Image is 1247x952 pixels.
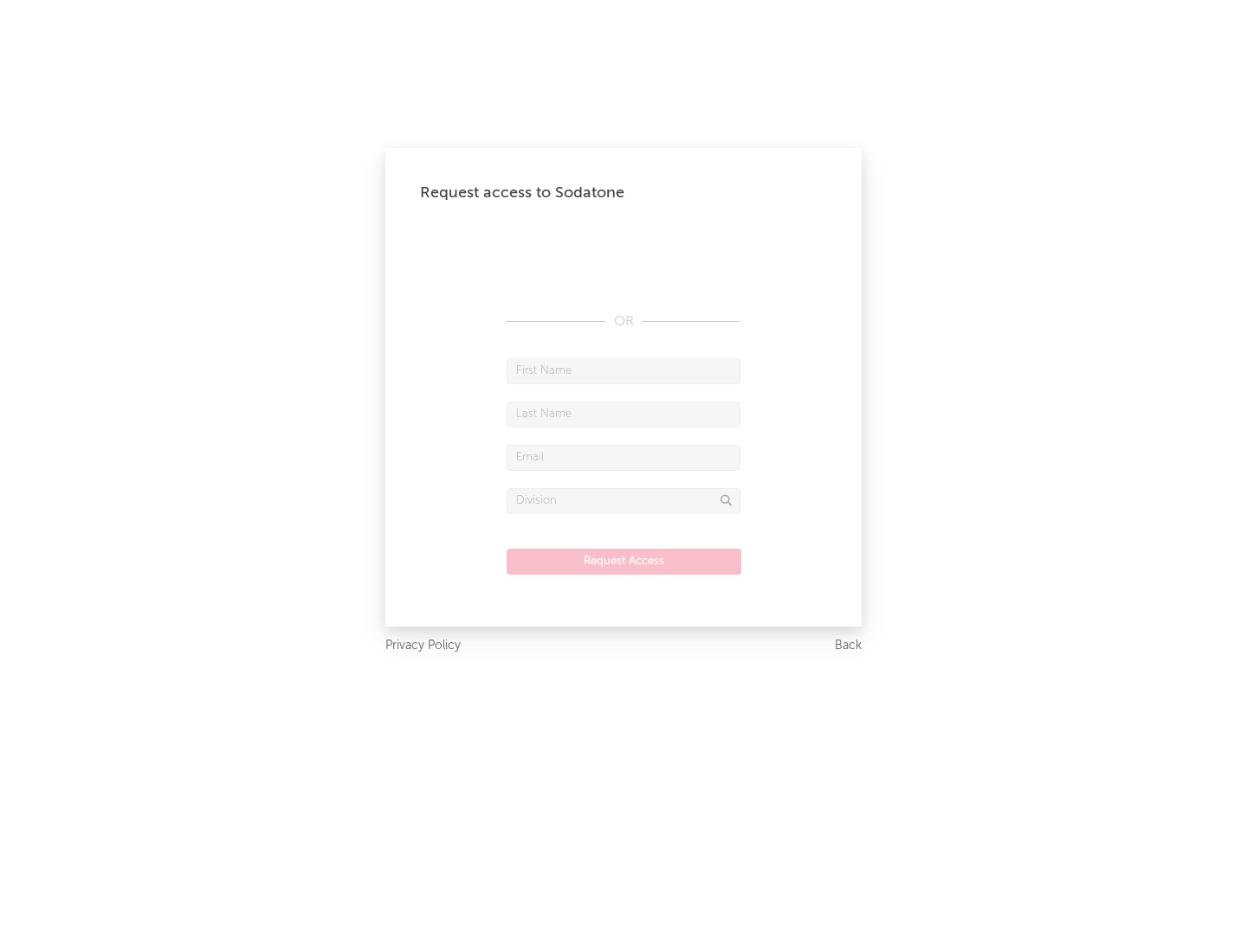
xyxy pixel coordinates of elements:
input: First Name [507,358,740,384]
input: Last Name [507,402,740,428]
input: Division [507,488,740,514]
div: OR [507,312,740,332]
div: Request access to Sodatone [420,183,827,203]
input: Email [507,445,740,471]
a: Back [835,635,862,657]
button: Request Access [507,549,741,575]
a: Privacy Policy [385,635,461,657]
